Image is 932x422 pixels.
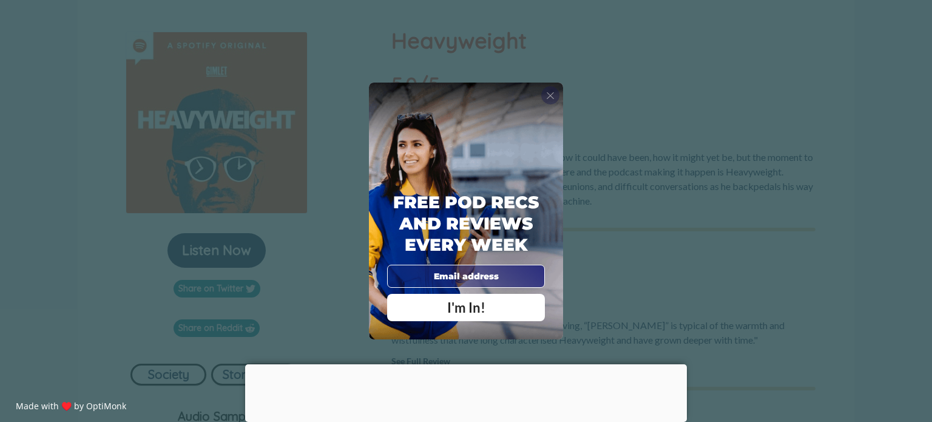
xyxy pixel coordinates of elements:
[447,299,485,316] span: I'm In!
[245,364,687,419] iframe: Advertisement
[16,400,126,412] a: Made with ♥️ by OptiMonk
[393,192,539,255] span: Free Pod Recs and Reviews every week
[387,265,545,288] input: Email address
[546,89,555,101] span: X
